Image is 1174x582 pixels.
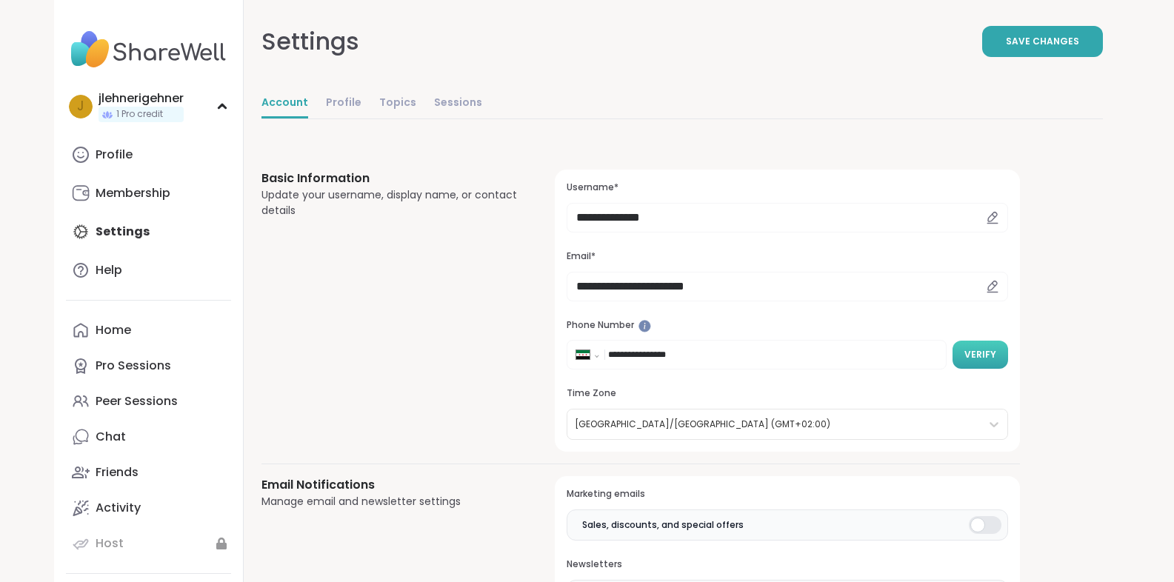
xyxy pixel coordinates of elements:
img: ShareWell Nav Logo [66,24,231,76]
a: Sessions [434,89,482,118]
div: Manage email and newsletter settings [261,494,520,509]
span: j [77,97,84,116]
span: Sales, discounts, and special offers [582,518,744,532]
h3: Marketing emails [567,488,1007,501]
h3: Phone Number [567,319,1007,332]
div: Settings [261,24,359,59]
a: Profile [326,89,361,118]
h3: Time Zone [567,387,1007,400]
a: Topics [379,89,416,118]
h3: Email Notifications [261,476,520,494]
div: Host [96,535,124,552]
div: Pro Sessions [96,358,171,374]
a: Chat [66,419,231,455]
h3: Newsletters [567,558,1007,571]
button: Verify [953,341,1008,369]
div: Friends [96,464,139,481]
div: jlehnerigehner [99,90,184,107]
a: Membership [66,175,231,211]
span: 1 Pro credit [116,108,163,121]
button: Save Changes [982,26,1103,57]
div: Help [96,262,122,278]
div: Chat [96,429,126,445]
a: Friends [66,455,231,490]
a: Host [66,526,231,561]
h3: Username* [567,181,1007,194]
div: Activity [96,500,141,516]
iframe: Spotlight [638,320,651,332]
span: Verify [964,348,996,361]
a: Peer Sessions [66,384,231,419]
h3: Email* [567,250,1007,263]
div: Peer Sessions [96,393,178,409]
a: Account [261,89,308,118]
a: Help [66,252,231,288]
div: Home [96,322,131,338]
a: Pro Sessions [66,348,231,384]
a: Profile [66,137,231,173]
div: Profile [96,147,133,163]
a: Home [66,312,231,348]
span: Save Changes [1006,35,1079,48]
div: Membership [96,185,170,201]
div: Update your username, display name, or contact details [261,187,520,218]
a: Activity [66,490,231,526]
h3: Basic Information [261,170,520,187]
